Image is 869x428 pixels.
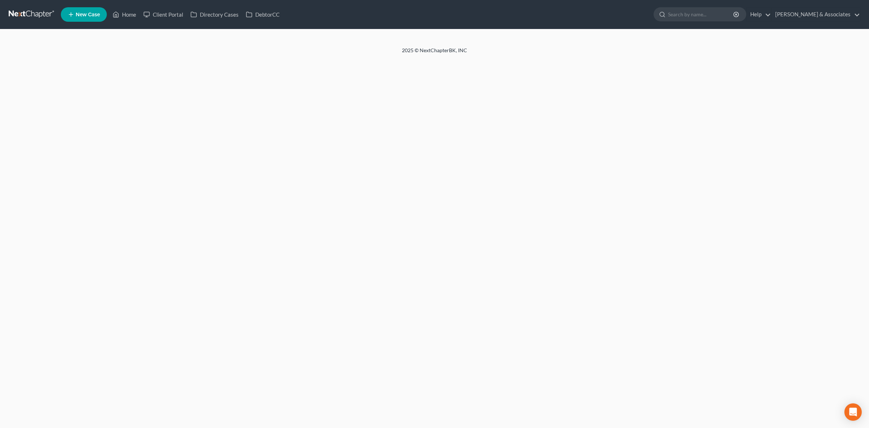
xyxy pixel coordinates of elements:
[187,8,242,21] a: Directory Cases
[668,8,734,21] input: Search by name...
[844,403,862,421] div: Open Intercom Messenger
[772,8,860,21] a: [PERSON_NAME] & Associates
[109,8,140,21] a: Home
[228,47,641,60] div: 2025 © NextChapterBK, INC
[747,8,771,21] a: Help
[76,12,100,17] span: New Case
[140,8,187,21] a: Client Portal
[242,8,283,21] a: DebtorCC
